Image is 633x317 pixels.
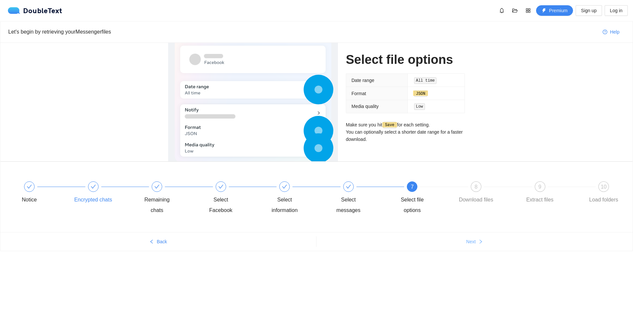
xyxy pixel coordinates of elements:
span: 9 [538,184,541,190]
span: Format [351,91,366,96]
button: thunderboltPremium [536,5,573,16]
span: right [478,239,483,245]
div: Encrypted chats [74,195,112,205]
code: JSON [414,91,427,97]
span: check [282,184,287,189]
div: Download files [459,195,493,205]
div: Notice [10,181,74,205]
div: Select file options [393,195,431,216]
div: 8Download files [457,181,521,205]
span: Back [157,238,167,245]
button: appstore [523,5,533,16]
div: Extract files [526,195,554,205]
span: Media quality [351,104,379,109]
span: 7 [411,184,414,190]
span: Sign up [581,7,596,14]
span: appstore [523,8,533,13]
div: DoubleText [8,7,62,14]
span: 10 [601,184,607,190]
a: logoDoubleText [8,7,62,14]
span: bell [497,8,507,13]
span: check [27,184,32,189]
div: Notice [22,195,37,205]
span: Premium [549,7,567,14]
img: logo [8,7,23,14]
span: Date range [351,78,374,83]
div: 9Extract files [521,181,585,205]
code: All time [414,77,437,84]
span: left [149,239,154,245]
div: Remaining chats [138,195,176,216]
div: 7Select file options [393,181,457,216]
button: Nextright [316,236,633,247]
code: Save [383,122,396,128]
button: folder-open [510,5,520,16]
div: Remaining chats [138,181,202,216]
button: Sign up [576,5,602,16]
span: check [91,184,96,189]
button: Log in [605,5,628,16]
code: Low [414,103,425,110]
h1: Select file options [346,52,465,67]
span: check [346,184,351,189]
span: check [218,184,224,189]
div: Let's begin by retrieving your Messenger files [8,28,597,36]
span: question-circle [603,30,607,35]
div: 10Load folders [585,181,623,205]
span: folder-open [510,8,520,13]
p: Make sure you hit for each setting. You can optionally select a shorter date range for a faster d... [346,121,465,143]
div: Select Facebook [202,195,240,216]
span: check [154,184,160,189]
button: question-circleHelp [597,27,625,37]
span: Next [466,238,476,245]
div: Encrypted chats [74,181,138,205]
div: Select Facebook [202,181,266,216]
span: 8 [474,184,477,190]
div: Select information [265,181,329,216]
span: Help [610,28,619,36]
div: Load folders [589,195,618,205]
span: thunderbolt [542,8,546,13]
button: leftBack [0,236,316,247]
div: Select messages [329,181,393,216]
span: Log in [610,7,622,14]
div: Select information [265,195,304,216]
button: bell [497,5,507,16]
div: Select messages [329,195,368,216]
